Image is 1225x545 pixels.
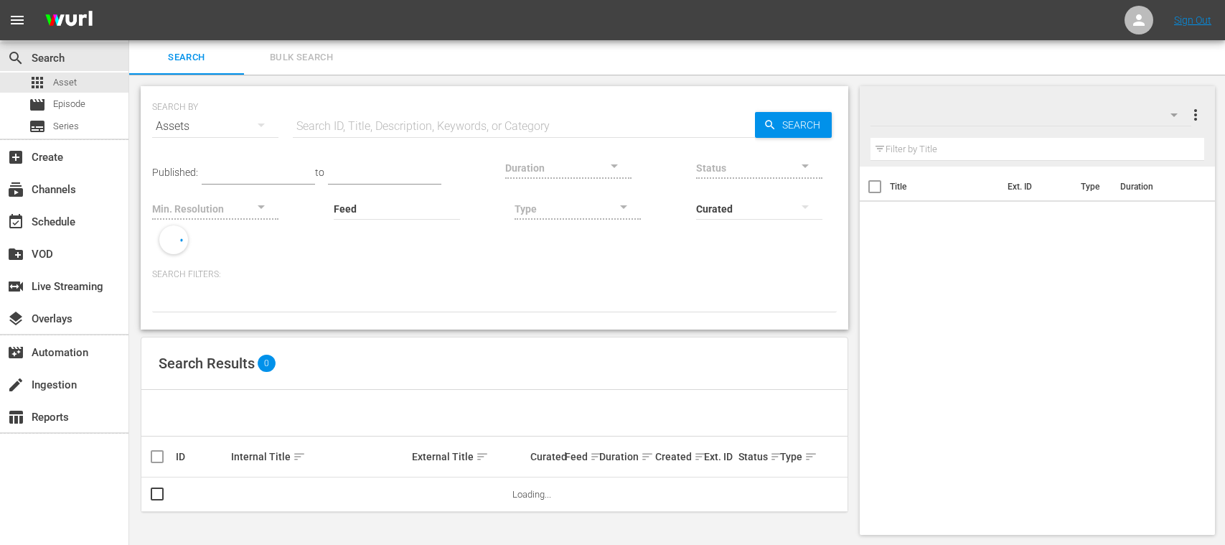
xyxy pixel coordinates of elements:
[655,448,700,465] div: Created
[152,269,837,281] p: Search Filters:
[176,451,227,462] div: ID
[512,489,551,500] span: Loading...
[599,448,650,465] div: Duration
[890,167,999,207] th: Title
[315,167,324,178] span: to
[755,112,832,138] button: Search
[804,450,817,463] span: sort
[258,355,276,372] span: 0
[641,450,654,463] span: sort
[590,450,603,463] span: sort
[29,118,46,135] span: Series
[7,278,24,295] span: Live Streaming
[530,451,560,462] div: Curated
[780,448,804,465] div: Type
[29,96,46,113] span: Episode
[7,181,24,198] span: Channels
[565,448,595,465] div: Feed
[7,213,24,230] span: Schedule
[770,450,783,463] span: sort
[694,450,707,463] span: sort
[776,112,832,138] span: Search
[7,246,24,263] span: VOD
[7,149,24,166] span: Create
[34,4,103,37] img: ans4CAIJ8jUAAAAAAAAAAAAAAAAAAAAAAAAgQb4GAAAAAAAAAAAAAAAAAAAAAAAAJMjXAAAAAAAAAAAAAAAAAAAAAAAAgAT5G...
[152,167,198,178] span: Published:
[1187,98,1204,132] button: more_vert
[476,450,489,463] span: sort
[704,451,734,462] div: Ext. ID
[999,167,1073,207] th: Ext. ID
[138,50,235,66] span: Search
[1112,167,1198,207] th: Duration
[253,50,350,66] span: Bulk Search
[738,448,776,465] div: Status
[7,310,24,327] span: Overlays
[152,106,278,146] div: Assets
[7,376,24,393] span: Ingestion
[1174,14,1211,26] a: Sign Out
[1187,106,1204,124] span: more_vert
[7,50,24,67] span: Search
[29,74,46,91] span: Asset
[412,448,526,465] div: External Title
[53,97,85,111] span: Episode
[7,409,24,426] span: Reports
[293,450,306,463] span: sort
[159,355,255,372] span: Search Results
[53,119,79,134] span: Series
[53,75,77,90] span: Asset
[7,344,24,361] span: Automation
[9,11,26,29] span: menu
[231,448,408,465] div: Internal Title
[1072,167,1112,207] th: Type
